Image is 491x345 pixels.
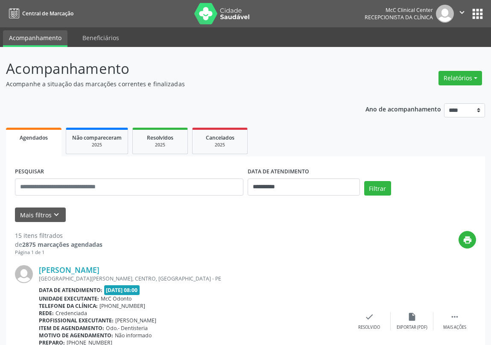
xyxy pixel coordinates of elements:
span: Credenciada [56,310,87,317]
img: img [15,265,33,283]
div: Exportar (PDF) [397,325,427,330]
div: Página 1 de 1 [15,249,102,256]
div: de [15,240,102,249]
span: [PERSON_NAME] [115,317,156,324]
div: Mais ações [443,325,466,330]
b: Telefone da clínica: [39,302,98,310]
b: Motivo de agendamento: [39,332,113,339]
i: keyboard_arrow_down [52,210,61,219]
button: Filtrar [364,181,391,196]
i:  [450,312,459,322]
p: Acompanhamento [6,58,341,79]
label: DATA DE ATENDIMENTO [248,165,309,178]
div: McC Clinical Center [365,6,433,14]
b: Rede: [39,310,54,317]
button: Mais filtroskeyboard_arrow_down [15,208,66,222]
span: [PHONE_NUMBER] [99,302,145,310]
i: print [463,235,472,245]
div: [GEOGRAPHIC_DATA][PERSON_NAME], CENTRO, [GEOGRAPHIC_DATA] - PE [39,275,348,282]
b: Item de agendamento: [39,325,104,332]
i: check [365,312,374,322]
img: img [436,5,454,23]
button: Relatórios [438,71,482,85]
span: Recepcionista da clínica [365,14,433,21]
p: Acompanhe a situação das marcações correntes e finalizadas [6,79,341,88]
b: Data de atendimento: [39,287,102,294]
span: Agendados [20,134,48,141]
button: apps [470,6,485,21]
a: Central de Marcação [6,6,73,20]
button:  [454,5,470,23]
div: 15 itens filtrados [15,231,102,240]
button: print [459,231,476,249]
span: Cancelados [206,134,234,141]
span: Resolvidos [147,134,173,141]
span: McC Odonto [101,295,132,302]
p: Ano de acompanhamento [365,103,441,114]
span: [DATE] 08:00 [104,285,140,295]
span: Odo.- Dentisteria [106,325,148,332]
div: 2025 [72,142,122,148]
div: 2025 [139,142,181,148]
b: Unidade executante: [39,295,99,302]
div: 2025 [199,142,241,148]
i: insert_drive_file [407,312,417,322]
strong: 2875 marcações agendadas [22,240,102,249]
a: Acompanhamento [3,30,67,47]
b: Profissional executante: [39,317,114,324]
div: Resolvido [358,325,380,330]
span: Central de Marcação [22,10,73,17]
a: [PERSON_NAME] [39,265,99,275]
span: Não informado [115,332,152,339]
label: PESQUISAR [15,165,44,178]
a: Beneficiários [76,30,125,45]
span: Não compareceram [72,134,122,141]
i:  [457,8,467,17]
